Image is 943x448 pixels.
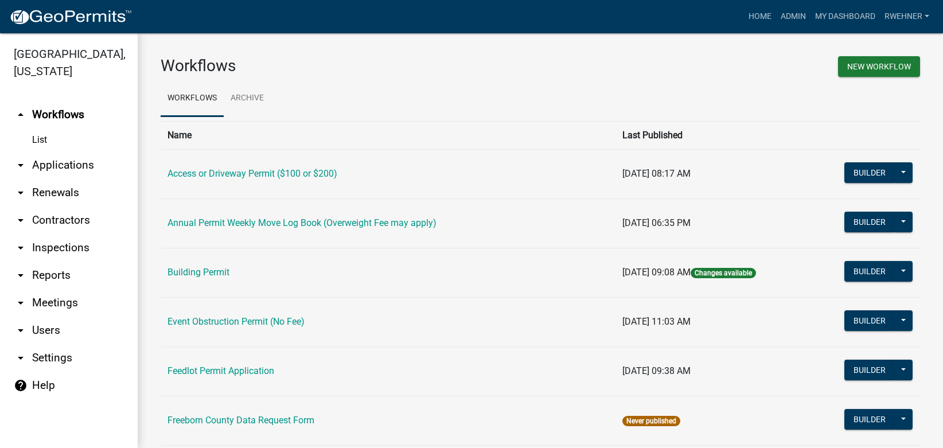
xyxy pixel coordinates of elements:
h3: Workflows [161,56,532,76]
a: rwehner [880,6,934,28]
i: arrow_drop_down [14,324,28,337]
th: Last Published [615,121,810,149]
button: Builder [844,261,895,282]
span: Changes available [691,268,756,278]
a: Annual Permit Weekly Move Log Book (Overweight Fee may apply) [167,217,437,228]
i: arrow_drop_down [14,186,28,200]
i: arrow_drop_down [14,296,28,310]
span: [DATE] 09:08 AM [622,267,691,278]
span: [DATE] 09:38 AM [622,365,691,376]
th: Name [161,121,615,149]
a: Admin [776,6,810,28]
a: My Dashboard [810,6,880,28]
button: Builder [844,409,895,430]
a: Home [744,6,776,28]
a: Feedlot Permit Application [167,365,274,376]
button: Builder [844,310,895,331]
i: arrow_drop_down [14,241,28,255]
i: help [14,379,28,392]
span: [DATE] 11:03 AM [622,316,691,327]
button: New Workflow [838,56,920,77]
a: Access or Driveway Permit ($100 or $200) [167,168,337,179]
a: Event Obstruction Permit (No Fee) [167,316,305,327]
button: Builder [844,162,895,183]
i: arrow_drop_down [14,158,28,172]
span: [DATE] 08:17 AM [622,168,691,179]
a: Workflows [161,80,224,117]
span: Never published [622,416,680,426]
i: arrow_drop_down [14,268,28,282]
span: [DATE] 06:35 PM [622,217,691,228]
button: Builder [844,360,895,380]
i: arrow_drop_down [14,213,28,227]
button: Builder [844,212,895,232]
a: Building Permit [167,267,229,278]
i: arrow_drop_down [14,351,28,365]
a: Freeborn County Data Request Form [167,415,314,426]
a: Archive [224,80,271,117]
i: arrow_drop_up [14,108,28,122]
